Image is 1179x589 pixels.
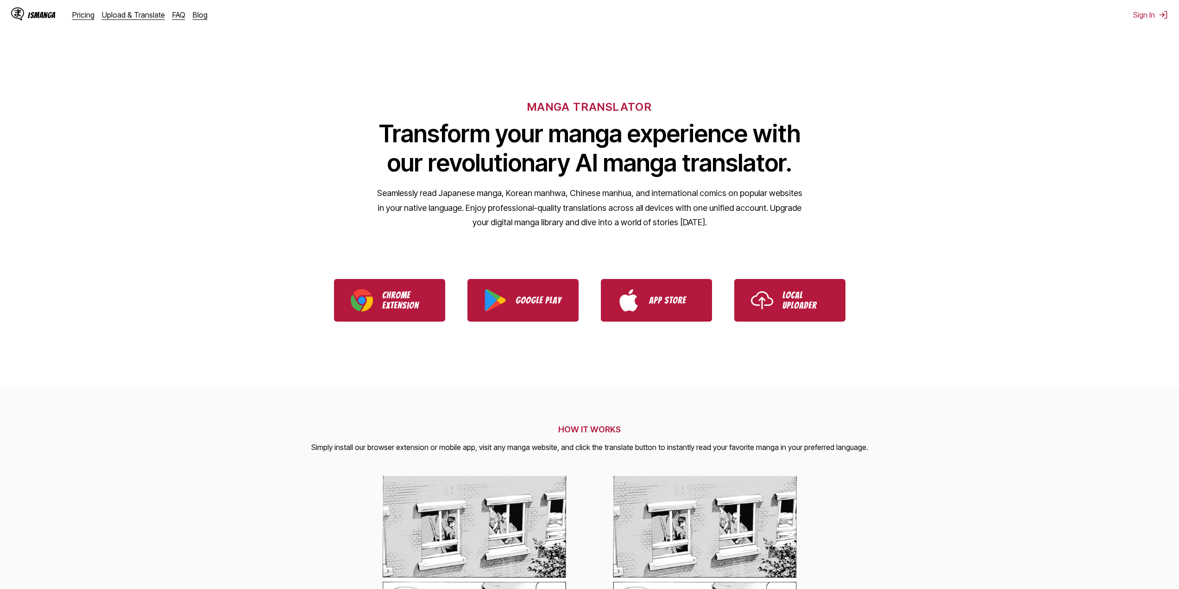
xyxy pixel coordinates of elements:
img: Upload icon [751,289,773,311]
h1: Transform your manga experience with our revolutionary AI manga translator. [377,119,803,177]
p: Chrome Extension [382,290,429,310]
p: Google Play [516,295,562,305]
a: Blog [193,10,208,19]
a: IsManga LogoIsManga [11,7,72,22]
a: Download IsManga Chrome Extension [334,279,445,322]
img: IsManga Logo [11,7,24,20]
a: Use IsManga Local Uploader [734,279,845,322]
img: Chrome logo [351,289,373,311]
a: Download IsManga from Google Play [467,279,579,322]
img: Google Play logo [484,289,506,311]
a: Upload & Translate [102,10,165,19]
h2: HOW IT WORKS [311,424,868,434]
a: Download IsManga from App Store [601,279,712,322]
p: App Store [649,295,695,305]
a: FAQ [172,10,185,19]
button: Sign In [1133,10,1168,19]
h6: MANGA TRANSLATOR [527,100,652,114]
img: App Store logo [618,289,640,311]
img: Sign out [1159,10,1168,19]
p: Seamlessly read Japanese manga, Korean manhwa, Chinese manhua, and international comics on popula... [377,186,803,230]
a: Pricing [72,10,95,19]
p: Local Uploader [782,290,829,310]
div: IsManga [28,11,56,19]
p: Simply install our browser extension or mobile app, visit any manga website, and click the transl... [311,442,868,454]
